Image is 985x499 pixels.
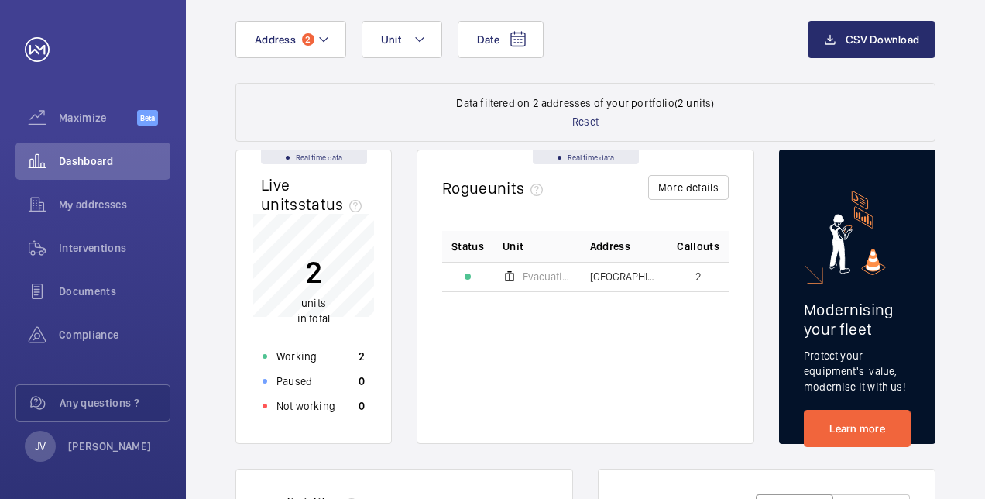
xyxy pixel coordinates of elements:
[477,33,499,46] span: Date
[451,239,484,254] p: Status
[301,297,326,309] span: units
[456,95,714,111] p: Data filtered on 2 addresses of your portfolio (2 units)
[523,271,571,282] span: Evacuation - EPL No 2 Flats 22-44 Block B
[677,239,719,254] span: Callouts
[60,395,170,411] span: Any questions ?
[533,150,639,164] div: Real time data
[35,439,46,454] p: JV
[829,191,886,275] img: marketing-card.svg
[297,295,330,326] p: in total
[276,349,317,364] p: Working
[488,178,550,198] span: units
[59,153,170,169] span: Dashboard
[648,175,729,200] button: More details
[804,410,911,447] a: Learn more
[362,21,442,58] button: Unit
[804,300,911,339] h2: Modernising your fleet
[302,33,314,46] span: 2
[297,253,330,291] p: 2
[59,110,137,126] span: Maximize
[59,197,170,212] span: My addresses
[846,33,919,46] span: CSV Download
[804,348,911,394] p: Protect your equipment's value, modernise it with us!
[137,110,158,126] span: Beta
[276,398,335,414] p: Not working
[442,178,549,198] h2: Rogue
[261,175,368,214] h2: Live units
[59,284,170,299] span: Documents
[255,33,296,46] span: Address
[572,114,599,129] p: Reset
[381,33,401,46] span: Unit
[359,398,365,414] p: 0
[298,194,369,214] span: status
[503,239,523,254] span: Unit
[359,373,365,389] p: 0
[359,349,365,364] p: 2
[68,439,152,454] p: [PERSON_NAME]
[590,271,659,282] span: [GEOGRAPHIC_DATA] B Flats 22-44 - High Risk Building - [GEOGRAPHIC_DATA] 22-44
[695,271,702,282] span: 2
[458,21,544,58] button: Date
[276,373,312,389] p: Paused
[59,327,170,342] span: Compliance
[59,240,170,256] span: Interventions
[808,21,935,58] button: CSV Download
[235,21,346,58] button: Address2
[261,150,367,164] div: Real time data
[590,239,630,254] span: Address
